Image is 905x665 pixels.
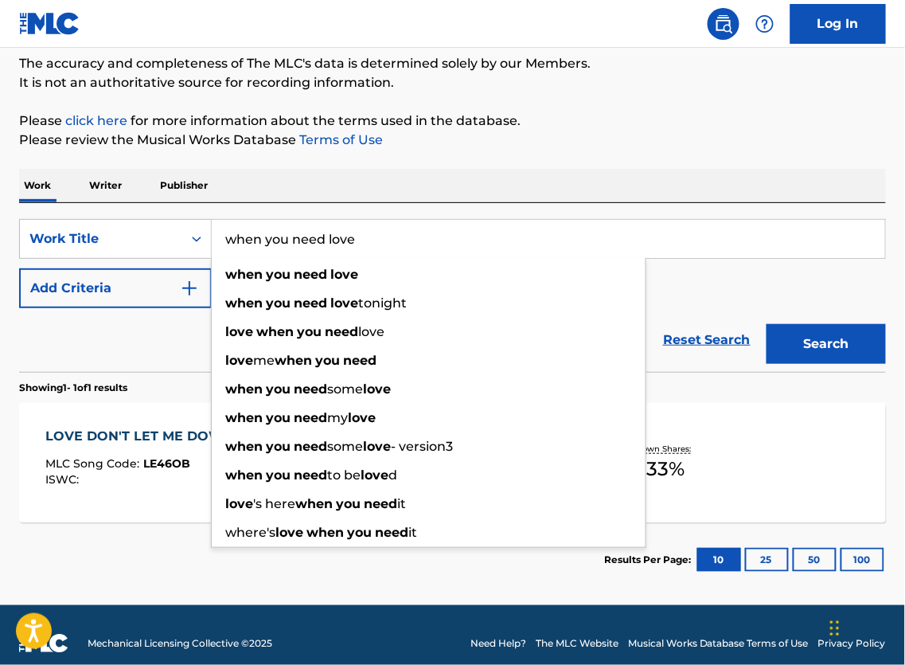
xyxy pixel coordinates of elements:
[65,113,127,128] a: click here
[88,636,272,651] span: Mechanical Licensing Collective © 2025
[347,525,372,540] strong: you
[470,636,526,651] a: Need Help?
[628,636,809,651] a: Musical Works Database Terms of Use
[266,267,291,282] strong: you
[841,548,884,572] button: 100
[294,439,327,454] strong: need
[45,456,143,471] span: MLC Song Code :
[275,353,312,368] strong: when
[225,324,253,339] strong: love
[295,496,333,511] strong: when
[275,525,303,540] strong: love
[180,279,199,298] img: 9d2ae6d4665cec9f34b9.svg
[610,443,695,455] p: Total Known Shares:
[294,267,327,282] strong: need
[793,548,837,572] button: 50
[408,525,417,540] span: it
[266,439,291,454] strong: you
[818,636,886,651] a: Privacy Policy
[714,14,733,33] img: search
[358,295,407,311] span: tonight
[266,295,291,311] strong: you
[364,496,397,511] strong: need
[297,324,322,339] strong: you
[225,439,263,454] strong: when
[294,295,327,311] strong: need
[19,381,127,395] p: Showing 1 - 1 of 1 results
[225,353,253,368] strong: love
[296,132,383,147] a: Terms of Use
[325,324,358,339] strong: need
[767,324,886,364] button: Search
[225,267,263,282] strong: when
[19,634,68,653] img: logo
[327,381,363,397] span: some
[19,111,886,131] p: Please for more information about the terms used in the database.
[19,219,886,372] form: Search Form
[45,472,83,487] span: ISWC :
[315,353,340,368] strong: you
[225,410,263,425] strong: when
[375,525,408,540] strong: need
[294,467,327,483] strong: need
[358,324,384,339] span: love
[84,169,127,202] p: Writer
[19,169,56,202] p: Work
[155,169,213,202] p: Publisher
[225,381,263,397] strong: when
[327,467,361,483] span: to be
[19,131,886,150] p: Please review the Musical Works Database
[388,467,397,483] span: d
[225,295,263,311] strong: when
[697,548,741,572] button: 10
[266,381,291,397] strong: you
[604,553,695,567] p: Results Per Page:
[343,353,376,368] strong: need
[19,54,886,73] p: The accuracy and completeness of The MLC's data is determined solely by our Members.
[143,456,190,471] span: LE46OB
[708,8,739,40] a: Public Search
[391,439,453,454] span: - version3
[536,636,618,651] a: The MLC Website
[29,229,173,248] div: Work Title
[330,295,358,311] strong: love
[45,427,242,446] div: LOVE DON'T LET ME DOWN
[266,410,291,425] strong: you
[253,353,275,368] span: me
[225,525,275,540] span: where's
[266,467,291,483] strong: you
[749,8,781,40] div: Help
[294,410,327,425] strong: need
[306,525,344,540] strong: when
[19,12,80,35] img: MLC Logo
[655,323,759,358] a: Reset Search
[620,455,685,483] span: 33.33 %
[363,439,391,454] strong: love
[19,268,212,308] button: Add Criteria
[19,73,886,92] p: It is not an authoritative source for recording information.
[225,467,263,483] strong: when
[336,496,361,511] strong: you
[348,410,376,425] strong: love
[830,604,840,652] div: Drag
[330,267,358,282] strong: love
[361,467,388,483] strong: love
[327,410,348,425] span: my
[363,381,391,397] strong: love
[294,381,327,397] strong: need
[19,403,886,522] a: LOVE DON'T LET ME DOWNMLC Song Code:LE46OBISWC:Writers (3)[PERSON_NAME] [PERSON_NAME], [PERSON_NA...
[256,324,294,339] strong: when
[745,548,789,572] button: 25
[327,439,363,454] span: some
[397,496,406,511] span: it
[225,496,253,511] strong: love
[755,14,774,33] img: help
[790,4,886,44] a: Log In
[825,589,905,665] iframe: Chat Widget
[253,496,295,511] span: 's here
